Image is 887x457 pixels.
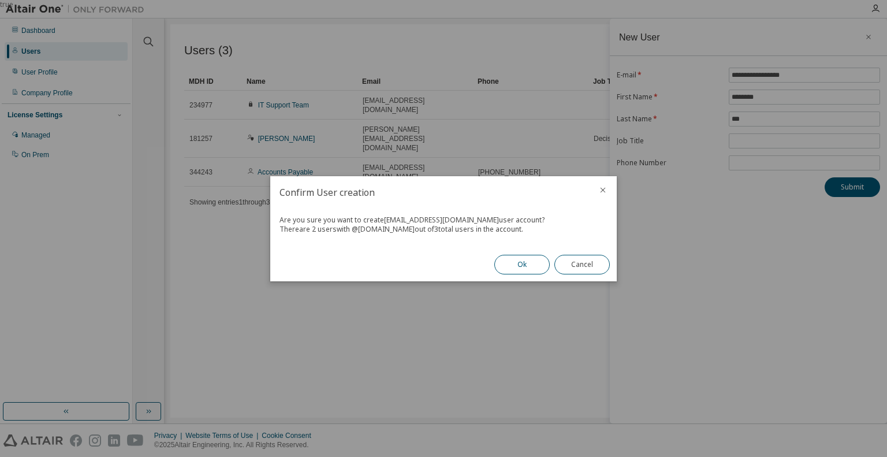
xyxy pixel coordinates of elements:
[279,225,608,234] div: There are 2 users with @ [DOMAIN_NAME] out of 3 total users in the account.
[279,216,608,225] div: Are you sure you want to create [EMAIL_ADDRESS][DOMAIN_NAME] user account?
[494,255,550,274] button: Ok
[270,176,589,209] h2: Confirm User creation
[554,255,610,274] button: Cancel
[598,185,608,195] button: close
